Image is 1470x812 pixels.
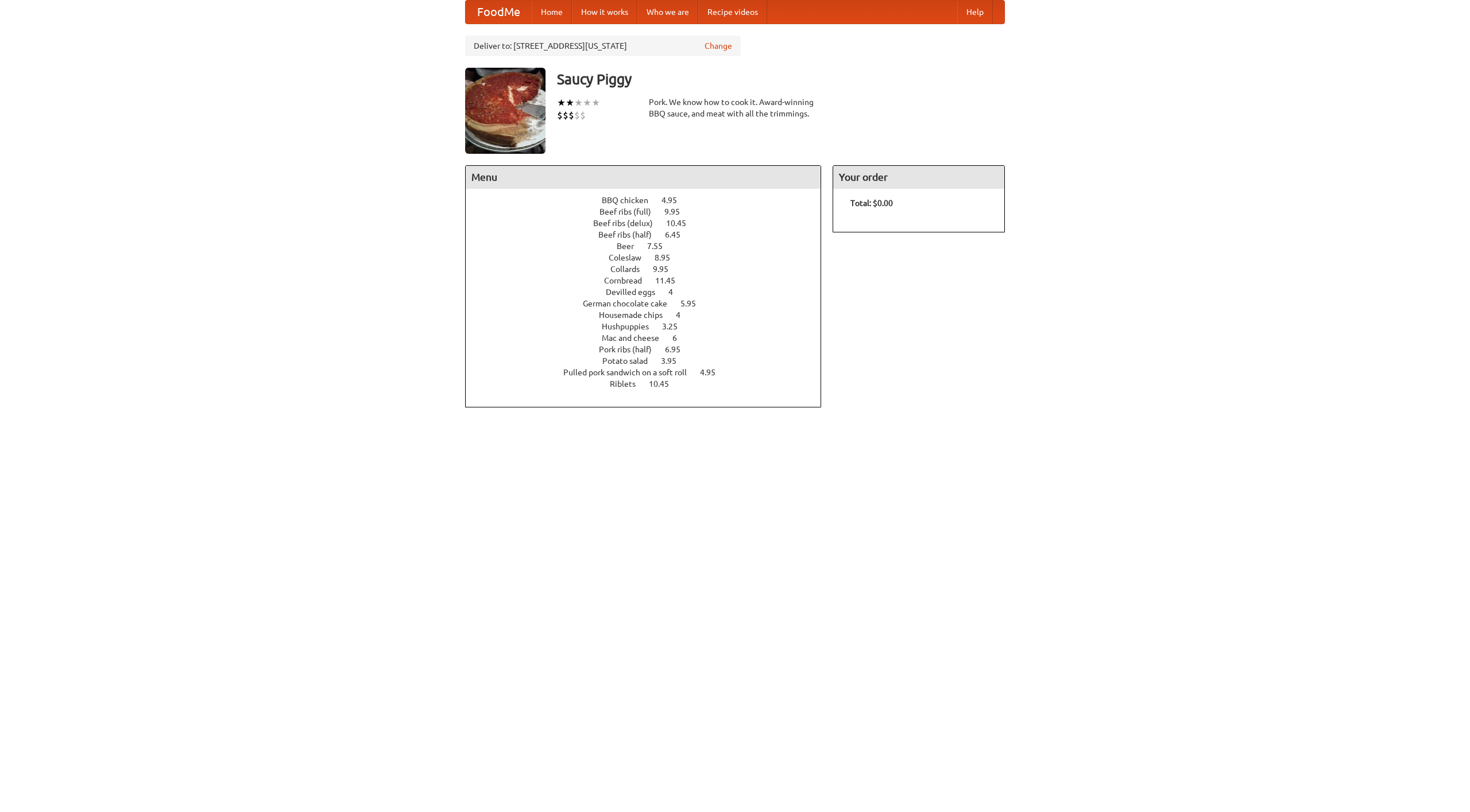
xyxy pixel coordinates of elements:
span: Beef ribs (delux) [593,219,664,228]
a: BBQ chicken 4.95 [602,196,698,205]
div: Pork. We know how to cook it. Award-winning BBQ sauce, and meat with all the trimmings. [649,96,821,119]
li: ★ [566,96,574,109]
span: 4 [668,287,684,297]
span: 9.95 [653,265,680,274]
span: Beef ribs (full) [599,207,663,216]
span: Beer [617,242,645,251]
span: 4 [676,310,692,320]
span: Hushpuppies [602,322,660,331]
li: $ [557,109,563,122]
span: 5.95 [680,299,707,308]
span: Potato salad [602,356,659,366]
span: 8.95 [655,253,682,262]
span: 6.95 [665,345,692,354]
span: 10.45 [649,379,680,388]
a: Riblets 10.45 [610,379,690,388]
a: Who we are [637,1,698,24]
a: Coleslaw 8.95 [609,253,691,262]
span: 3.25 [662,322,689,331]
span: 11.45 [655,276,687,285]
span: 4.95 [661,196,688,205]
li: $ [574,109,580,122]
a: Beef ribs (half) 6.45 [598,230,702,239]
h4: Your order [833,166,1004,189]
span: 6.45 [665,230,692,239]
a: Mac and cheese 6 [602,333,698,343]
span: German chocolate cake [583,299,679,308]
span: 10.45 [666,219,698,228]
span: 6 [672,333,688,343]
a: FoodMe [466,1,532,24]
span: Collards [610,265,651,274]
li: $ [580,109,586,122]
span: Housemade chips [599,310,674,320]
a: Beef ribs (full) 9.95 [599,207,701,216]
a: Help [957,1,993,24]
a: Cornbread 11.45 [604,276,697,285]
span: BBQ chicken [602,196,660,205]
li: $ [568,109,574,122]
a: Change [705,40,732,52]
h4: Menu [466,166,821,189]
a: Hushpuppies 3.25 [602,322,699,331]
a: Pork ribs (half) 6.95 [599,345,702,354]
a: Collards 9.95 [610,265,690,274]
b: Total: $0.00 [850,199,893,208]
span: Riblets [610,379,647,388]
span: Coleslaw [609,253,653,262]
a: Devilled eggs 4 [606,287,694,297]
li: ★ [591,96,600,109]
span: Pork ribs (half) [599,345,663,354]
span: Pulled pork sandwich on a soft roll [563,368,698,377]
span: Devilled eggs [606,287,667,297]
a: Home [532,1,572,24]
span: 7.55 [647,242,674,251]
li: ★ [557,96,566,109]
a: Housemade chips 4 [599,310,702,320]
img: angular.jpg [465,68,546,154]
a: Recipe videos [698,1,767,24]
li: ★ [574,96,583,109]
li: ★ [583,96,591,109]
a: Beer 7.55 [617,242,684,251]
span: 3.95 [661,356,688,366]
a: How it works [572,1,637,24]
a: Potato salad 3.95 [602,356,698,366]
span: Mac and cheese [602,333,671,343]
h3: Saucy Piggy [557,68,1005,91]
a: German chocolate cake 5.95 [583,299,717,308]
span: 4.95 [700,368,727,377]
div: Deliver to: [STREET_ADDRESS][US_STATE] [465,36,741,56]
span: 9.95 [664,207,691,216]
span: Cornbread [604,276,653,285]
a: Pulled pork sandwich on a soft roll 4.95 [563,368,737,377]
li: $ [563,109,568,122]
span: Beef ribs (half) [598,230,663,239]
a: Beef ribs (delux) 10.45 [593,219,707,228]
